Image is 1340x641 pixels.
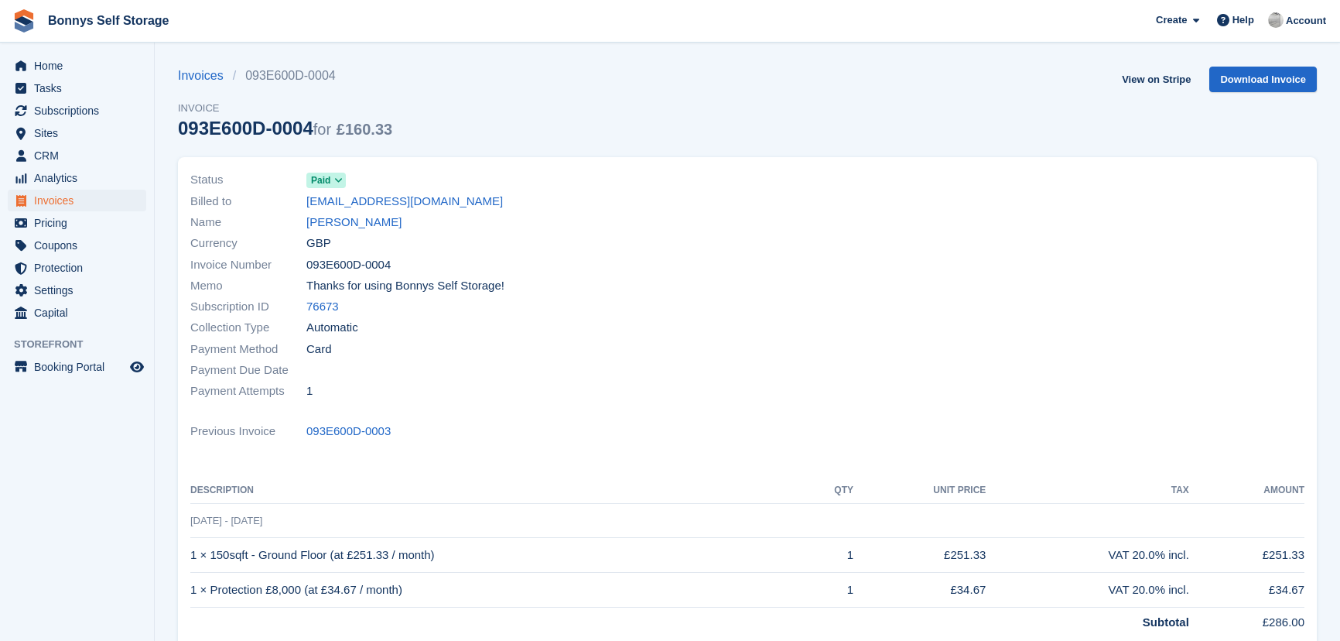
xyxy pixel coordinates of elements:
[306,423,391,440] a: 093E600D-0003
[306,235,331,252] span: GBP
[34,100,127,122] span: Subscriptions
[306,214,402,231] a: [PERSON_NAME]
[8,279,146,301] a: menu
[190,362,306,379] span: Payment Due Date
[1189,608,1304,632] td: £286.00
[178,101,392,116] span: Invoice
[853,538,986,573] td: £251.33
[190,423,306,440] span: Previous Invoice
[12,9,36,33] img: stora-icon-8386f47178a22dfd0bd8f6a31ec36ba5ce8667c1dd55bd0f319d3a0aa187defe.svg
[986,581,1188,599] div: VAT 20.0% incl.
[190,256,306,274] span: Invoice Number
[306,319,358,337] span: Automatic
[178,67,392,85] nav: breadcrumbs
[805,478,853,503] th: QTY
[190,515,262,526] span: [DATE] - [DATE]
[190,478,805,503] th: Description
[306,193,503,211] a: [EMAIL_ADDRESS][DOMAIN_NAME]
[34,279,127,301] span: Settings
[8,302,146,324] a: menu
[8,55,146,77] a: menu
[178,67,233,85] a: Invoices
[190,319,306,337] span: Collection Type
[34,122,127,144] span: Sites
[306,298,339,316] a: 76673
[34,257,127,279] span: Protection
[34,356,127,378] span: Booking Portal
[34,235,127,256] span: Coupons
[853,478,986,503] th: Unit Price
[986,547,1188,564] div: VAT 20.0% incl.
[8,356,146,378] a: menu
[8,145,146,166] a: menu
[805,538,853,573] td: 1
[1232,12,1254,28] span: Help
[805,573,853,608] td: 1
[8,77,146,99] a: menu
[853,573,986,608] td: £34.67
[190,382,306,400] span: Payment Attempts
[1268,12,1284,28] img: James Bonny
[306,256,391,274] span: 093E600D-0004
[1189,573,1304,608] td: £34.67
[8,122,146,144] a: menu
[306,171,346,189] a: Paid
[128,358,146,376] a: Preview store
[34,77,127,99] span: Tasks
[190,214,306,231] span: Name
[313,121,331,138] span: for
[42,8,175,33] a: Bonnys Self Storage
[1189,538,1304,573] td: £251.33
[34,55,127,77] span: Home
[190,341,306,358] span: Payment Method
[34,190,127,211] span: Invoices
[178,118,392,139] div: 093E600D-0004
[34,212,127,234] span: Pricing
[1209,67,1317,92] a: Download Invoice
[190,573,805,608] td: 1 × Protection £8,000 (at £34.67 / month)
[190,298,306,316] span: Subscription ID
[306,341,332,358] span: Card
[14,337,154,352] span: Storefront
[311,173,330,187] span: Paid
[8,190,146,211] a: menu
[1189,478,1304,503] th: Amount
[1156,12,1187,28] span: Create
[8,100,146,122] a: menu
[190,171,306,189] span: Status
[34,167,127,189] span: Analytics
[306,277,504,295] span: Thanks for using Bonnys Self Storage!
[306,382,313,400] span: 1
[986,478,1188,503] th: Tax
[1116,67,1197,92] a: View on Stripe
[1143,615,1189,629] strong: Subtotal
[8,167,146,189] a: menu
[337,121,392,138] span: £160.33
[190,235,306,252] span: Currency
[190,193,306,211] span: Billed to
[34,302,127,324] span: Capital
[8,235,146,256] a: menu
[8,212,146,234] a: menu
[190,538,805,573] td: 1 × 150sqft - Ground Floor (at £251.33 / month)
[190,277,306,295] span: Memo
[8,257,146,279] a: menu
[34,145,127,166] span: CRM
[1286,13,1326,29] span: Account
